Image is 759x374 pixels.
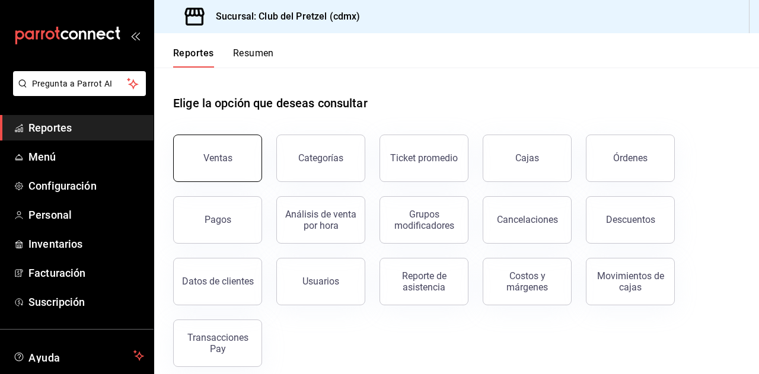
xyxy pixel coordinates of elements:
[28,120,144,136] span: Reportes
[173,258,262,305] button: Datos de clientes
[173,135,262,182] button: Ventas
[173,94,368,112] h1: Elige la opción que deseas consultar
[515,152,539,164] div: Cajas
[233,47,274,68] button: Resumen
[181,332,254,354] div: Transacciones Pay
[586,135,675,182] button: Órdenes
[28,149,144,165] span: Menú
[276,258,365,305] button: Usuarios
[28,178,144,194] span: Configuración
[173,47,274,68] div: navigation tabs
[387,209,461,231] div: Grupos modificadores
[182,276,254,287] div: Datos de clientes
[206,9,360,24] h3: Sucursal: Club del Pretzel (cdmx)
[28,265,144,281] span: Facturación
[32,78,127,90] span: Pregunta a Parrot AI
[28,207,144,223] span: Personal
[302,276,339,287] div: Usuarios
[203,152,232,164] div: Ventas
[298,152,343,164] div: Categorías
[379,196,468,244] button: Grupos modificadores
[497,214,558,225] div: Cancelaciones
[483,196,572,244] button: Cancelaciones
[613,152,648,164] div: Órdenes
[28,236,144,252] span: Inventarios
[276,135,365,182] button: Categorías
[387,270,461,293] div: Reporte de asistencia
[379,258,468,305] button: Reporte de asistencia
[483,135,572,182] button: Cajas
[205,214,231,225] div: Pagos
[173,47,214,68] button: Reportes
[28,349,129,363] span: Ayuda
[13,71,146,96] button: Pregunta a Parrot AI
[173,319,262,367] button: Transacciones Pay
[594,270,667,293] div: Movimientos de cajas
[379,135,468,182] button: Ticket promedio
[276,196,365,244] button: Análisis de venta por hora
[490,270,564,293] div: Costos y márgenes
[284,209,358,231] div: Análisis de venta por hora
[390,152,458,164] div: Ticket promedio
[173,196,262,244] button: Pagos
[8,86,146,98] a: Pregunta a Parrot AI
[130,31,140,40] button: open_drawer_menu
[606,214,655,225] div: Descuentos
[586,258,675,305] button: Movimientos de cajas
[28,294,144,310] span: Suscripción
[483,258,572,305] button: Costos y márgenes
[586,196,675,244] button: Descuentos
